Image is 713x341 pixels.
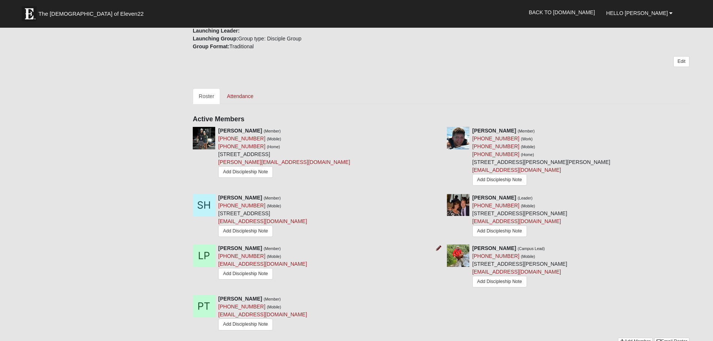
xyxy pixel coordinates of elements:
a: Add Discipleship Note [218,166,273,178]
a: [PHONE_NUMBER] [472,151,519,157]
a: Add Discipleship Note [218,225,273,237]
a: [PHONE_NUMBER] [218,143,265,149]
small: (Work) [521,137,533,141]
a: Add Discipleship Note [472,225,527,237]
small: (Member) [263,246,281,251]
small: (Leader) [518,196,533,200]
a: [PHONE_NUMBER] [218,253,265,259]
strong: [PERSON_NAME] [472,128,516,134]
small: (Mobile) [521,254,535,259]
strong: [PERSON_NAME] [218,296,262,302]
span: Hello [PERSON_NAME] [606,10,668,16]
small: (Mobile) [267,254,281,259]
a: [PHONE_NUMBER] [472,143,519,149]
small: (Member) [518,129,535,133]
a: The [DEMOGRAPHIC_DATA] of Eleven22 [18,3,168,21]
a: Add Discipleship Note [472,276,527,287]
strong: [PERSON_NAME] [218,245,262,251]
span: The [DEMOGRAPHIC_DATA] of Eleven22 [39,10,144,18]
a: [EMAIL_ADDRESS][DOMAIN_NAME] [472,218,561,224]
a: [PHONE_NUMBER] [472,203,519,208]
small: (Home) [521,152,534,157]
a: [EMAIL_ADDRESS][DOMAIN_NAME] [218,311,307,317]
a: Add Discipleship Note [218,319,273,330]
a: Hello [PERSON_NAME] [601,4,679,22]
small: (Member) [263,196,281,200]
div: [STREET_ADDRESS] [218,127,350,180]
small: (Mobile) [521,204,535,208]
a: [PHONE_NUMBER] [472,136,519,141]
a: [PERSON_NAME][EMAIL_ADDRESS][DOMAIN_NAME] [218,159,350,165]
a: Add Discipleship Note [472,174,527,186]
strong: Group Format: [193,43,229,49]
small: (Mobile) [267,305,281,309]
strong: Launching Group: [193,36,238,42]
strong: [PERSON_NAME] [472,195,516,201]
small: (Mobile) [267,137,281,141]
a: [EMAIL_ADDRESS][DOMAIN_NAME] [472,167,561,173]
a: [EMAIL_ADDRESS][DOMAIN_NAME] [218,261,307,267]
a: [EMAIL_ADDRESS][DOMAIN_NAME] [472,269,561,275]
div: [STREET_ADDRESS][PERSON_NAME][PERSON_NAME] [472,127,610,189]
div: [STREET_ADDRESS][PERSON_NAME] [472,194,567,239]
h4: Active Members [193,115,689,124]
a: Edit [673,56,689,67]
a: Roster [193,88,220,104]
a: [PHONE_NUMBER] [472,253,519,259]
a: Add Discipleship Note [218,268,273,280]
div: [STREET_ADDRESS][PERSON_NAME] [472,244,567,289]
small: (Member) [263,129,281,133]
a: [PHONE_NUMBER] [218,203,265,208]
small: (Member) [263,297,281,301]
img: Eleven22 logo [22,6,37,21]
div: [STREET_ADDRESS] [218,194,307,239]
a: [PHONE_NUMBER] [218,136,265,141]
small: (Mobile) [267,204,281,208]
strong: [PERSON_NAME] [218,195,262,201]
strong: [PERSON_NAME] [472,245,516,251]
strong: Launching Leader: [193,28,240,34]
a: Back to [DOMAIN_NAME] [523,3,601,22]
a: [EMAIL_ADDRESS][DOMAIN_NAME] [218,218,307,224]
small: (Campus Lead) [518,246,545,251]
strong: [PERSON_NAME] [218,128,262,134]
small: (Mobile) [521,144,535,149]
a: Attendance [221,88,259,104]
small: (Home) [267,144,280,149]
a: [PHONE_NUMBER] [218,304,265,310]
